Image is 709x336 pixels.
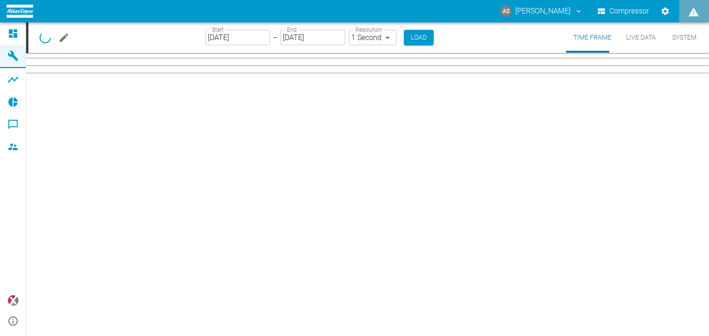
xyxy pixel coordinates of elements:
[55,28,73,47] button: Edit machine
[619,22,663,53] button: Live Data
[657,3,674,20] button: Settings
[273,32,278,43] p: –
[500,6,511,17] div: AS
[212,26,224,34] label: Start
[596,3,651,20] button: Compressor
[7,295,19,306] img: Xplore Logo
[280,30,345,45] input: MM/DD/YYYY
[566,22,619,53] button: Time Frame
[404,30,434,45] button: Load
[663,22,705,53] button: System
[205,30,270,45] input: MM/DD/YYYY
[287,26,296,34] label: End
[7,5,33,17] img: logo
[499,3,584,20] button: andreas.schmitt@atlascopco.com
[349,30,396,45] div: 1 Second
[355,26,382,34] label: Resolution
